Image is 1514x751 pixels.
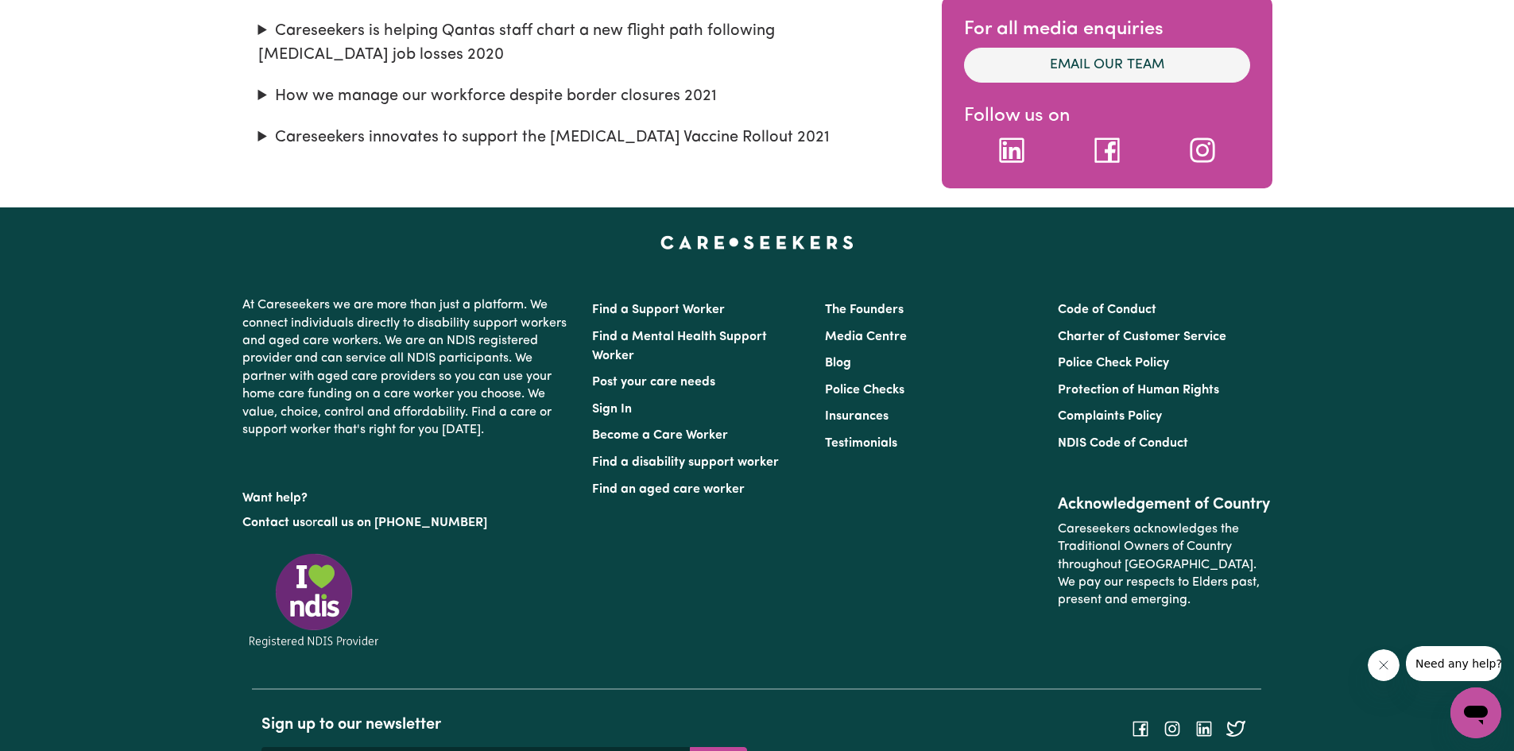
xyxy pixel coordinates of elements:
a: Find a Support Worker [592,304,725,316]
h2: For all media enquiries [964,18,1250,41]
img: Registered NDIS provider [242,551,385,650]
a: Instagram [1187,144,1218,157]
a: NDIS Code of Conduct [1058,437,1188,450]
p: Want help? [242,483,573,507]
span: Need any help? [10,11,96,24]
a: LinkedIn [996,144,1028,157]
iframe: Close message [1368,649,1400,681]
a: Police Checks [825,384,904,397]
a: The Founders [825,304,904,316]
a: Protection of Human Rights [1058,384,1219,397]
p: At Careseekers we are more than just a platform. We connect individuals directly to disability su... [242,290,573,445]
a: Post your care needs [592,376,715,389]
iframe: Message from company [1406,646,1501,681]
a: Sign In [592,403,632,416]
a: Code of Conduct [1058,304,1156,316]
a: Charter of Customer Service [1058,331,1226,343]
a: Find a disability support worker [592,456,779,469]
summary: Careseekers is helping Qantas staff chart a new flight path following [MEDICAL_DATA] job losses 2020 [258,19,907,67]
a: Complaints Policy [1058,410,1162,423]
a: Email our team [964,48,1250,83]
a: Find an aged care worker [592,483,745,496]
a: Facebook [1091,144,1123,157]
a: Media Centre [825,331,907,343]
a: Police Check Policy [1058,357,1169,370]
a: Careseekers home page [660,236,854,249]
h2: Acknowledgement of Country [1058,495,1272,514]
summary: Careseekers innovates to support the [MEDICAL_DATA] Vaccine Rollout 2021 [258,126,907,149]
a: Blog [825,357,851,370]
a: Follow Careseekers on Facebook [1131,722,1150,735]
a: call us on [PHONE_NUMBER] [317,517,487,529]
a: Become a Care Worker [592,429,728,442]
a: Follow Careseekers on Twitter [1226,722,1245,735]
p: or [242,508,573,538]
a: Contact us [242,517,305,529]
p: Careseekers acknowledges the Traditional Owners of Country throughout [GEOGRAPHIC_DATA]. We pay o... [1058,514,1272,616]
summary: How we manage our workforce despite border closures 2021 [258,84,907,108]
a: Follow Careseekers on LinkedIn [1195,722,1214,735]
a: Testimonials [825,437,897,450]
iframe: Button to launch messaging window [1450,687,1501,738]
a: Insurances [825,410,889,423]
h2: Sign up to our newsletter [261,715,747,734]
a: Find a Mental Health Support Worker [592,331,767,362]
a: Follow Careseekers on Instagram [1163,722,1182,735]
p: Follow us on [964,102,1250,130]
